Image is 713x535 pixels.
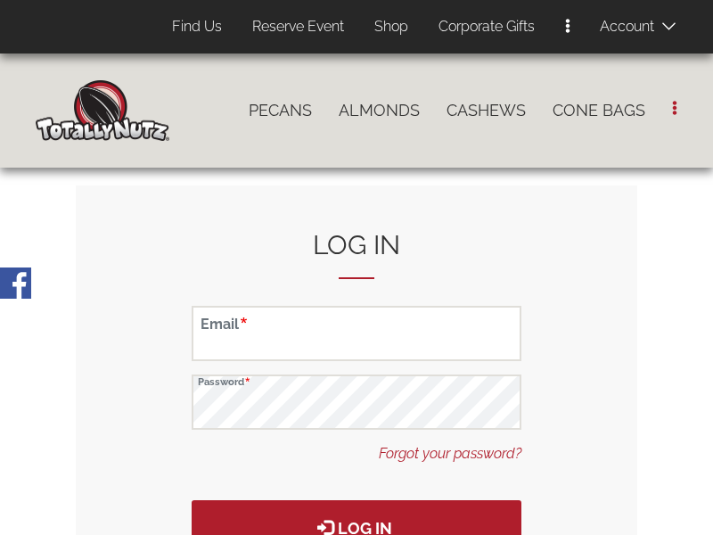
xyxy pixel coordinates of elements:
a: Almonds [325,92,433,129]
a: Forgot your password? [379,444,521,465]
a: Shop [361,10,422,45]
a: Find Us [159,10,235,45]
a: Cone Bags [539,92,659,129]
a: Cashews [433,92,539,129]
h2: Log in [192,230,521,279]
img: Home [36,80,169,141]
a: Corporate Gifts [425,10,548,45]
a: Reserve Event [239,10,357,45]
a: Pecans [235,92,325,129]
input: Email [192,306,521,361]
